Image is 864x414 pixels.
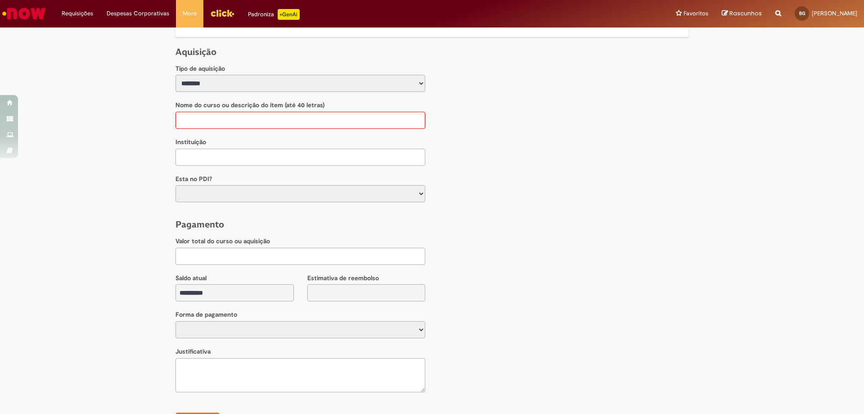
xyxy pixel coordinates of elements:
[248,9,300,20] div: Padroniza
[183,9,197,18] span: More
[812,9,857,17] span: [PERSON_NAME]
[210,6,234,20] img: click_logo_yellow_360x200.png
[175,138,425,147] p: Instituição
[175,64,425,73] p: Tipo de aquisição
[278,9,300,20] p: +GenAi
[175,274,294,283] p: Saldo atual
[307,274,426,283] p: Estimativa de reembolso
[684,9,708,18] span: Favoritos
[175,237,425,246] p: Valor total do curso ou aquisição
[722,9,762,18] a: Rascunhos
[175,46,688,58] h1: Aquisição
[729,9,762,18] span: Rascunhos
[175,101,425,110] p: Nome do curso ou descrição do item (até 40 letras)
[107,9,169,18] span: Despesas Corporativas
[799,10,805,16] span: BG
[1,5,47,23] img: ServiceNow
[175,218,688,231] h1: Pagamento
[175,347,425,356] p: Justificativa
[175,310,425,319] p: Forma de pagamento
[62,9,93,18] span: Requisições
[175,175,425,184] p: Esta no PDI?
